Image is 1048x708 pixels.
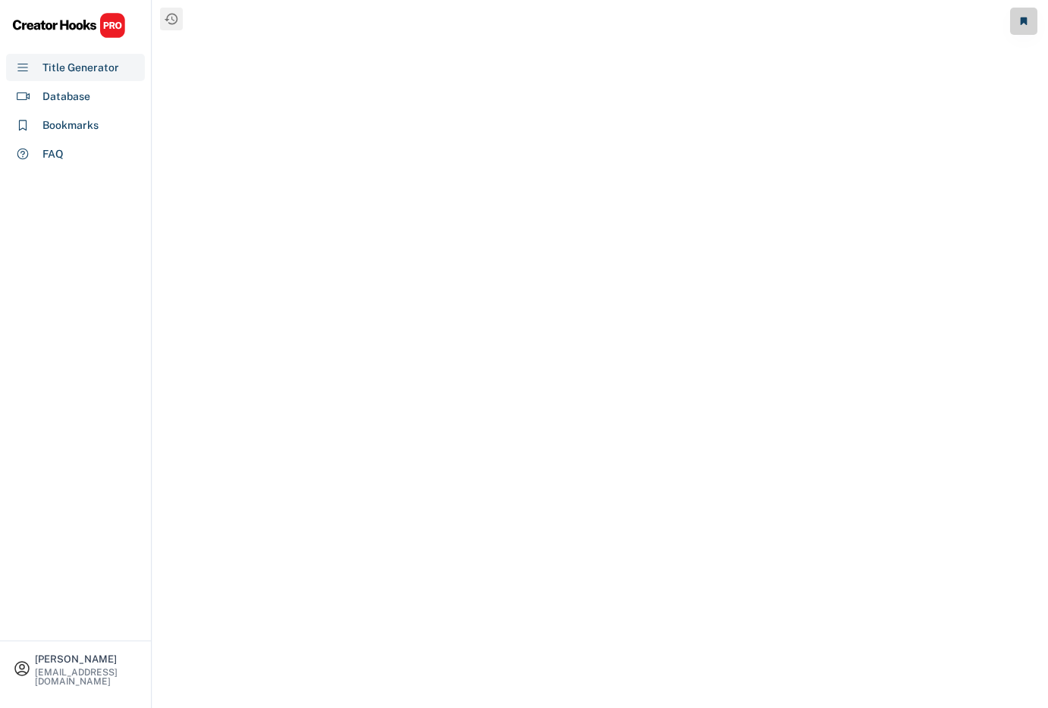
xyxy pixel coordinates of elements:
div: Database [42,89,90,105]
div: FAQ [42,146,64,162]
img: CHPRO%20Logo.svg [12,12,126,39]
div: [PERSON_NAME] [35,654,138,664]
div: [EMAIL_ADDRESS][DOMAIN_NAME] [35,668,138,686]
div: Bookmarks [42,117,99,133]
div: Title Generator [42,60,119,76]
